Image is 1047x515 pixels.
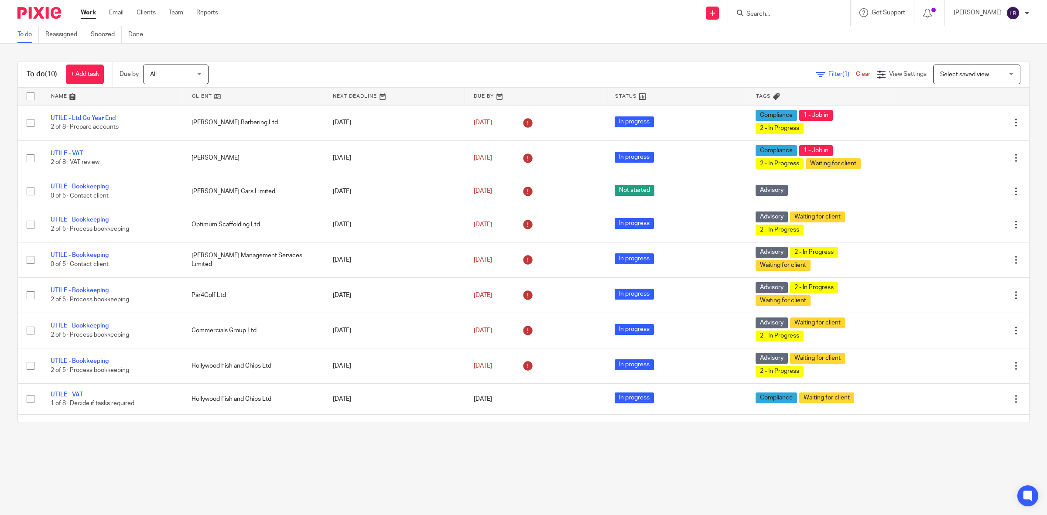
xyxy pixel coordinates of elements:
span: 2 - In Progress [756,366,804,377]
span: Advisory [756,353,788,364]
p: [PERSON_NAME] [954,8,1002,17]
span: In progress [615,116,654,127]
span: [DATE] [474,188,492,194]
span: 2 of 5 · Process bookkeeping [51,226,129,232]
span: Advisory [756,282,788,293]
span: In progress [615,152,654,163]
a: Clear [856,71,870,77]
td: [DATE] [324,140,465,176]
span: Advisory [756,185,788,196]
a: UTILE - Ltd Co Year End [51,115,116,121]
span: Waiting for client [790,353,845,364]
span: Advisory [756,211,788,222]
span: [DATE] [474,396,492,402]
a: Reports [196,8,218,17]
span: [DATE] [474,363,492,369]
span: Advisory [756,317,788,328]
span: [DATE] [474,327,492,334]
span: Filter [828,71,856,77]
td: [PERSON_NAME] Management Services Limited [183,242,324,277]
td: [DATE] [324,383,465,414]
td: [DATE] [324,313,465,348]
td: Top Cat Hotel Ltd [183,415,324,446]
td: Optimum Scaffolding Ltd [183,207,324,242]
span: Get Support [872,10,905,16]
a: Clients [137,8,156,17]
a: UTILE - VAT [51,392,83,398]
h1: To do [27,70,57,79]
span: Compliance [756,110,797,121]
a: To do [17,26,39,43]
span: 2 - In Progress [756,123,804,134]
span: Compliance [756,145,797,156]
td: [DATE] [324,348,465,383]
span: [DATE] [474,155,492,161]
span: In progress [615,289,654,300]
span: 2 - In Progress [756,225,804,235]
span: In progress [615,359,654,370]
span: 2 - In Progress [790,282,838,293]
img: svg%3E [1006,6,1020,20]
span: 2 of 5 · Process bookkeeping [51,297,129,303]
span: 1 - Job in [799,110,833,121]
input: Search [746,10,824,18]
span: In progress [615,218,654,229]
td: Par4Golf Ltd [183,277,324,313]
span: Waiting for client [790,211,845,222]
span: 2 of 5 · Process bookkeeping [51,332,129,338]
span: All [150,72,157,78]
span: Tags [756,94,771,99]
td: [PERSON_NAME] Barbering Ltd [183,105,324,140]
td: Hollywood Fish and Chips Ltd [183,348,324,383]
span: 2 of 8 · VAT review [51,160,99,166]
a: UTILE - Bookkeeping [51,323,109,329]
span: Waiting for client [806,158,861,169]
a: UTILE - Bookkeeping [51,358,109,364]
span: 2 - In Progress [756,158,804,169]
span: 2 of 8 · Prepare accounts [51,124,119,130]
span: Waiting for client [756,260,811,271]
td: [DATE] [324,277,465,313]
a: UTILE - Bookkeeping [51,287,109,293]
span: [DATE] [474,257,492,263]
span: (1) [842,71,849,77]
span: Waiting for client [756,295,811,306]
span: [DATE] [474,222,492,228]
a: UTILE - VAT [51,150,83,157]
span: Advisory [756,247,788,258]
span: In progress [615,324,654,335]
a: Done [128,26,150,43]
td: [DATE] [324,207,465,242]
span: Not started [615,185,654,196]
span: In progress [615,392,654,403]
span: 2 - In Progress [790,247,838,258]
a: UTILE - Bookkeeping [51,217,109,223]
span: 2 of 5 · Process bookkeeping [51,367,129,373]
a: UTILE - Bookkeeping [51,252,109,258]
td: [DATE] [324,176,465,207]
span: Select saved view [940,72,989,78]
span: 0 of 5 · Contact client [51,261,109,267]
td: [DATE] [324,242,465,277]
td: [PERSON_NAME] [183,140,324,176]
a: Email [109,8,123,17]
td: [PERSON_NAME] Cars Limited [183,176,324,207]
span: Compliance [756,392,797,403]
a: + Add task [66,65,104,84]
td: [DATE] [324,415,465,446]
span: [DATE] [474,292,492,298]
a: Team [169,8,183,17]
span: View Settings [889,71,927,77]
span: 1 - Job in [799,145,833,156]
img: Pixie [17,7,61,19]
td: Hollywood Fish and Chips Ltd [183,383,324,414]
span: (10) [45,71,57,78]
a: Snoozed [91,26,122,43]
p: Due by [120,70,139,78]
a: Reassigned [45,26,84,43]
span: 2 - In Progress [756,331,804,341]
a: UTILE - Bookkeeping [51,184,109,190]
span: Waiting for client [799,392,854,403]
span: In progress [615,253,654,264]
a: Work [81,8,96,17]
